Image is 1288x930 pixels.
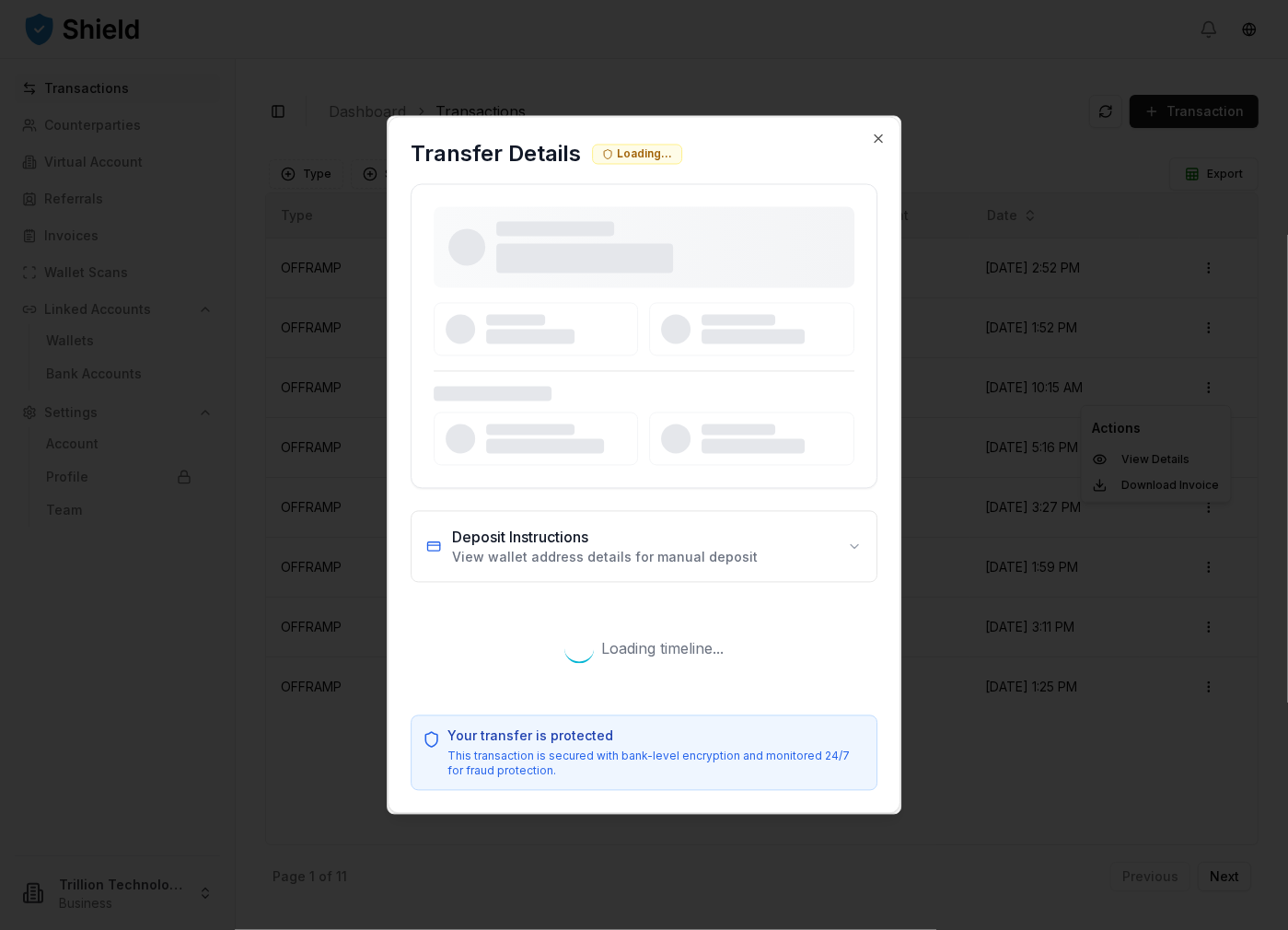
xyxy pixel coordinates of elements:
[411,140,581,169] h2: Transfer Details
[452,527,758,549] h3: Deposit Instructions
[447,727,865,746] p: Your transfer is protected
[447,750,865,779] p: This transaction is secured with bank-level encryption and monitored 24/7 for fraud protection.
[412,512,877,582] button: Deposit InstructionsView wallet address details for manual deposit
[592,145,682,165] div: Loading...
[601,638,724,660] span: Loading timeline...
[452,549,758,567] p: View wallet address details for manual deposit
